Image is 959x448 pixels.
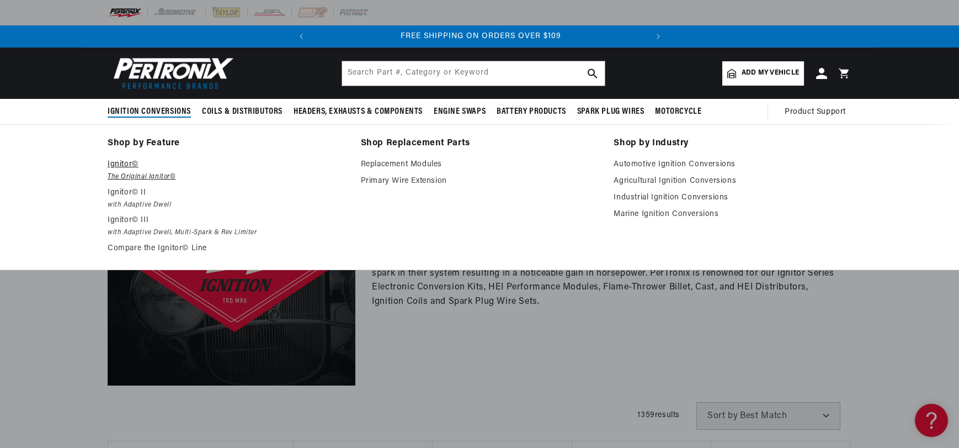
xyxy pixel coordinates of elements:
a: Ignitor© The Original Ignitor© [108,158,345,183]
select: Sort by [696,402,840,430]
a: Agricultural Ignition Conversions [614,175,851,188]
summary: Ignition Conversions [108,99,196,125]
div: Announcement [313,30,648,43]
a: Shop by Feature [108,136,345,151]
a: Ignitor© II with Adaptive Dwell [108,186,345,211]
em: with Adaptive Dwell, Multi-Spark & Rev Limiter [108,227,345,239]
span: 1359 results [637,411,680,419]
button: Translation missing: en.sections.announcements.next_announcement [647,25,669,48]
p: Ignitor© III [108,214,345,227]
summary: Coils & Distributors [196,99,288,125]
a: Industrial Ignition Conversions [614,191,851,204]
summary: Engine Swaps [428,99,491,125]
p: Ignitor© [108,158,345,171]
a: Shop by Industry [614,136,851,151]
button: search button [580,61,605,86]
span: Engine Swaps [434,106,486,118]
a: Automotive Ignition Conversions [614,158,851,171]
summary: Motorcycle [649,99,707,125]
a: Marine Ignition Conversions [614,208,851,221]
span: Motorcycle [655,106,701,118]
p: Ignitor© II [108,186,345,199]
a: Compare the Ignitor© Line [108,242,345,255]
a: Ignitor© III with Adaptive Dwell, Multi-Spark & Rev Limiter [108,214,345,239]
summary: Product Support [785,99,851,125]
img: Pertronix [108,54,235,92]
span: Headers, Exhausts & Components [294,106,423,118]
em: with Adaptive Dwell [108,199,345,211]
summary: Spark Plug Wires [572,99,650,125]
em: The Original Ignitor© [108,171,345,183]
summary: Headers, Exhausts & Components [288,99,428,125]
span: Product Support [785,106,846,118]
summary: Battery Products [491,99,572,125]
input: Search Part #, Category or Keyword [342,61,605,86]
slideshow-component: Translation missing: en.sections.announcements.announcement_bar [80,25,879,48]
p: PerTronix manufactures the aftermarket's finest ignition products for enthusiasts who want to upg... [372,252,835,309]
span: Ignition Conversions [108,106,191,118]
a: Shop Replacement Parts [361,136,599,151]
a: Add my vehicle [722,61,804,86]
span: Sort by [707,412,738,420]
span: Coils & Distributors [202,106,283,118]
span: Battery Products [497,106,566,118]
button: Translation missing: en.sections.announcements.previous_announcement [290,25,312,48]
a: Replacement Modules [361,158,599,171]
a: Primary Wire Extension [361,175,599,188]
span: Spark Plug Wires [577,106,644,118]
span: FREE SHIPPING ON ORDERS OVER $109 [401,32,561,40]
span: Add my vehicle [742,68,799,78]
div: 2 of 2 [313,30,648,43]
